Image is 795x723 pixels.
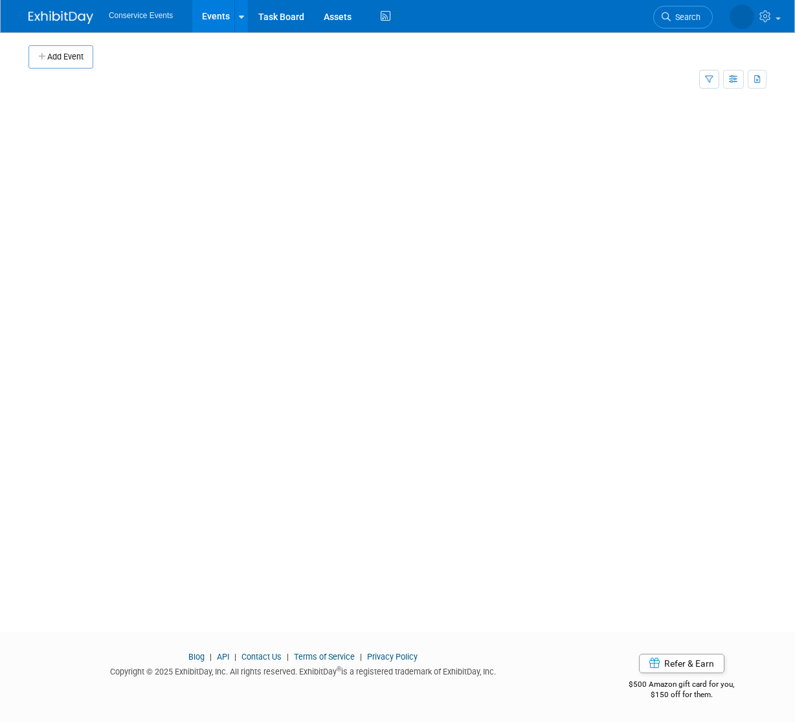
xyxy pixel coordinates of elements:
[367,652,418,662] a: Privacy Policy
[597,689,767,700] div: $150 off for them.
[671,12,700,22] span: Search
[207,652,215,662] span: |
[357,652,365,662] span: |
[231,652,240,662] span: |
[188,652,205,662] a: Blog
[241,652,282,662] a: Contact Us
[109,11,173,20] span: Conservice Events
[294,652,355,662] a: Terms of Service
[28,45,93,69] button: Add Event
[337,665,341,673] sup: ®
[597,671,767,700] div: $500 Amazon gift card for you,
[639,654,724,673] a: Refer & Earn
[217,652,229,662] a: API
[28,663,577,678] div: Copyright © 2025 ExhibitDay, Inc. All rights reserved. ExhibitDay is a registered trademark of Ex...
[730,5,754,29] img: Amiee Griffey
[28,11,93,24] img: ExhibitDay
[653,6,713,28] a: Search
[284,652,292,662] span: |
